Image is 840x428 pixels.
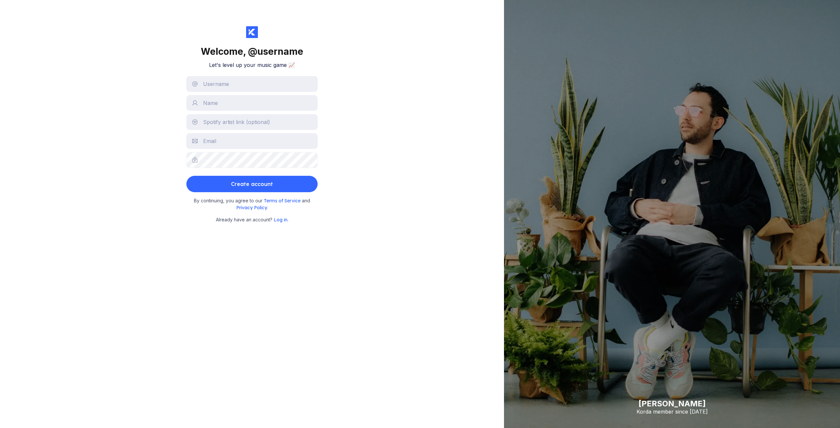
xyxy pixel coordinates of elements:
div: Create account [231,177,273,191]
a: Log in [274,217,287,222]
span: @ [248,46,257,57]
a: Terms of Service [264,198,302,203]
div: [PERSON_NAME] [637,399,708,408]
div: Korda member since [DATE] [637,408,708,415]
button: Create account [186,176,318,192]
input: Name [186,95,318,111]
span: username [257,46,303,57]
div: Welcome, [201,46,303,57]
a: Privacy Policy [236,205,267,210]
small: By continuing, you agree to our and . [190,197,314,211]
input: Username [186,76,318,92]
span: Privacy Policy [236,205,267,211]
h2: Let's level up your music game 📈 [209,62,295,68]
input: Email [186,133,318,149]
small: Already have an account? . [216,216,288,223]
input: Spotify artist link (optional) [186,114,318,130]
